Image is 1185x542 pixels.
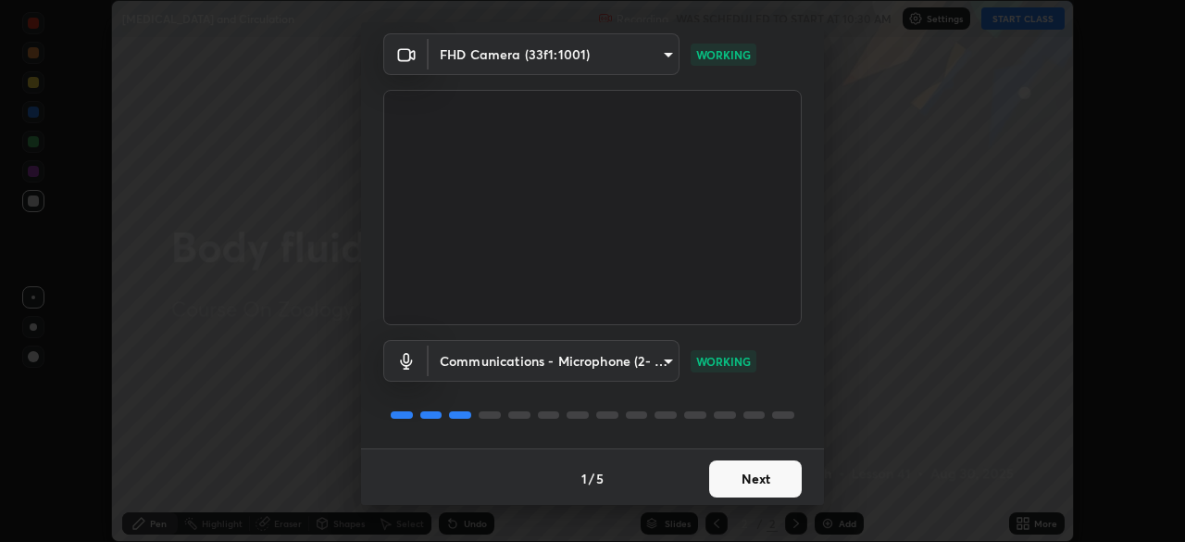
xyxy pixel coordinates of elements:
[429,340,680,382] div: FHD Camera (33f1:1001)
[596,469,604,488] h4: 5
[696,353,751,370] p: WORKING
[589,469,594,488] h4: /
[696,46,751,63] p: WORKING
[581,469,587,488] h4: 1
[709,460,802,498] button: Next
[429,33,680,75] div: FHD Camera (33f1:1001)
